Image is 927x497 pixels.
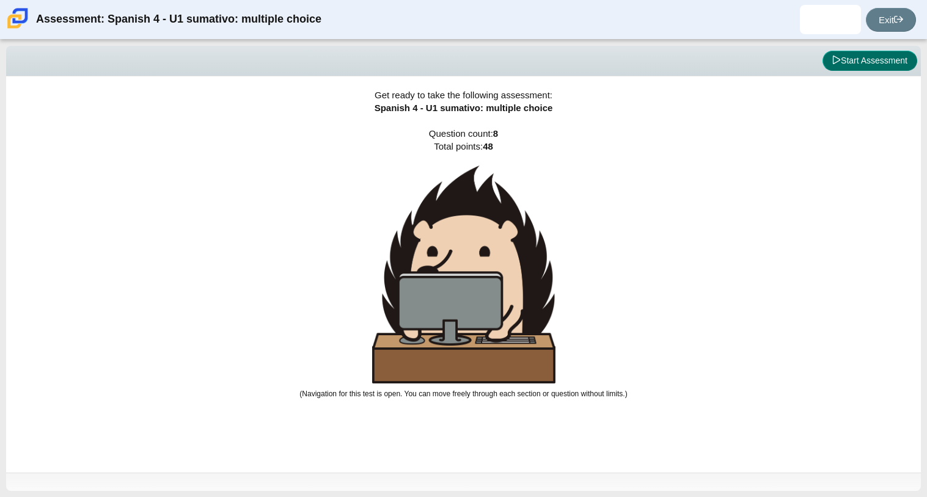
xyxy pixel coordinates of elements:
span: Spanish 4 - U1 sumativo: multiple choice [375,103,553,113]
img: Carmen School of Science & Technology [5,5,31,31]
b: 8 [493,128,498,139]
img: hedgehog-behind-computer-large.png [372,165,555,383]
a: Carmen School of Science & Technology [5,23,31,33]
a: Exit [866,8,916,32]
b: 48 [483,141,493,151]
img: alexander.lagunes-.ndHlqF [821,10,840,29]
button: Start Assessment [823,51,917,71]
span: Question count: Total points: [299,128,627,398]
div: Assessment: Spanish 4 - U1 sumativo: multiple choice [36,5,321,34]
small: (Navigation for this test is open. You can move freely through each section or question without l... [299,390,627,398]
span: Get ready to take the following assessment: [375,90,552,100]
